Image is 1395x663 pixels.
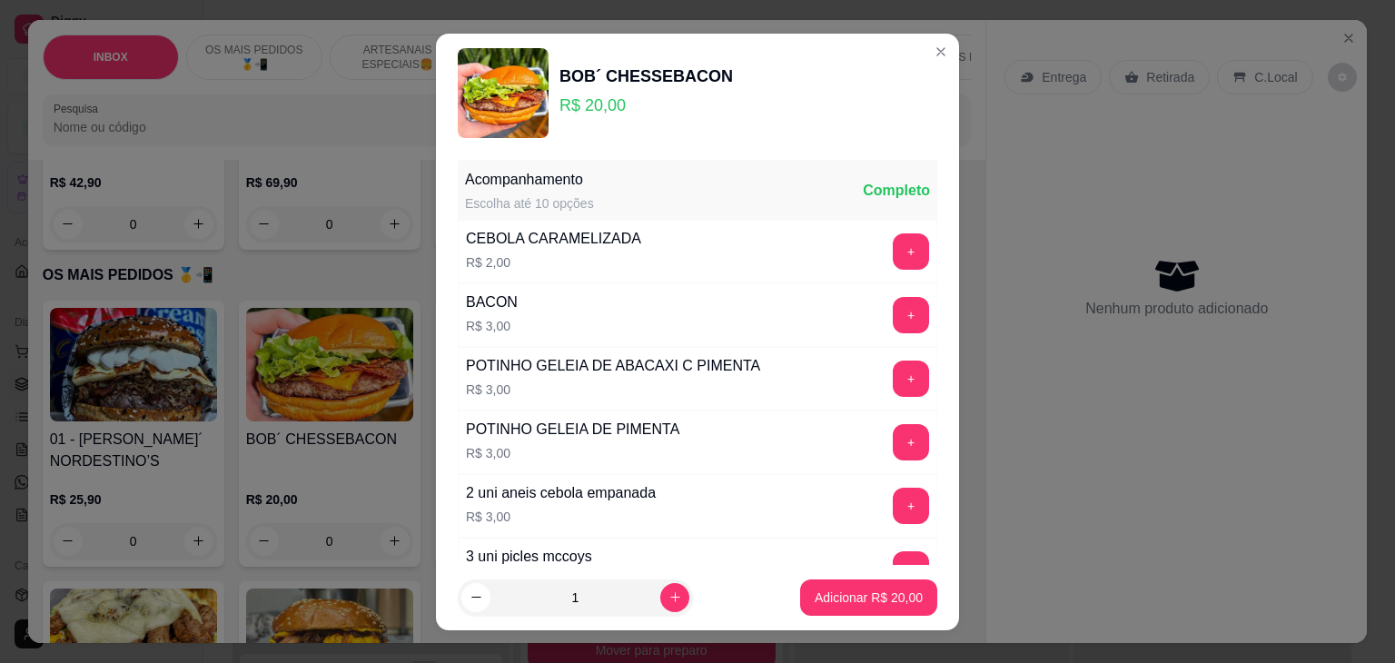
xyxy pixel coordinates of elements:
[458,48,549,139] img: product-image
[863,180,930,202] div: Completo
[559,93,733,118] p: R$ 20,00
[800,579,937,616] button: Adicionar R$ 20,00
[893,361,929,397] button: add
[466,355,760,377] div: POTINHO GELEIA DE ABACAXI C PIMENTA
[466,444,679,462] p: R$ 3,00
[466,381,760,399] p: R$ 3,00
[926,37,955,66] button: Close
[465,169,594,191] div: Acompanhamento
[893,488,929,524] button: add
[466,228,641,250] div: CEBOLA CARAMELIZADA
[815,589,923,607] p: Adicionar R$ 20,00
[466,546,592,568] div: 3 uni picles mccoys
[559,64,733,89] div: BOB´ CHESSEBACON
[660,583,689,612] button: increase-product-quantity
[466,482,656,504] div: 2 uni aneis cebola empanada
[461,583,490,612] button: decrease-product-quantity
[465,194,594,213] div: Escolha até 10 opções
[893,551,929,588] button: add
[893,233,929,270] button: add
[466,317,518,335] p: R$ 3,00
[893,424,929,460] button: add
[466,253,641,272] p: R$ 2,00
[466,292,518,313] div: BACON
[466,419,679,440] div: POTINHO GELEIA DE PIMENTA
[466,508,656,526] p: R$ 3,00
[893,297,929,333] button: add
